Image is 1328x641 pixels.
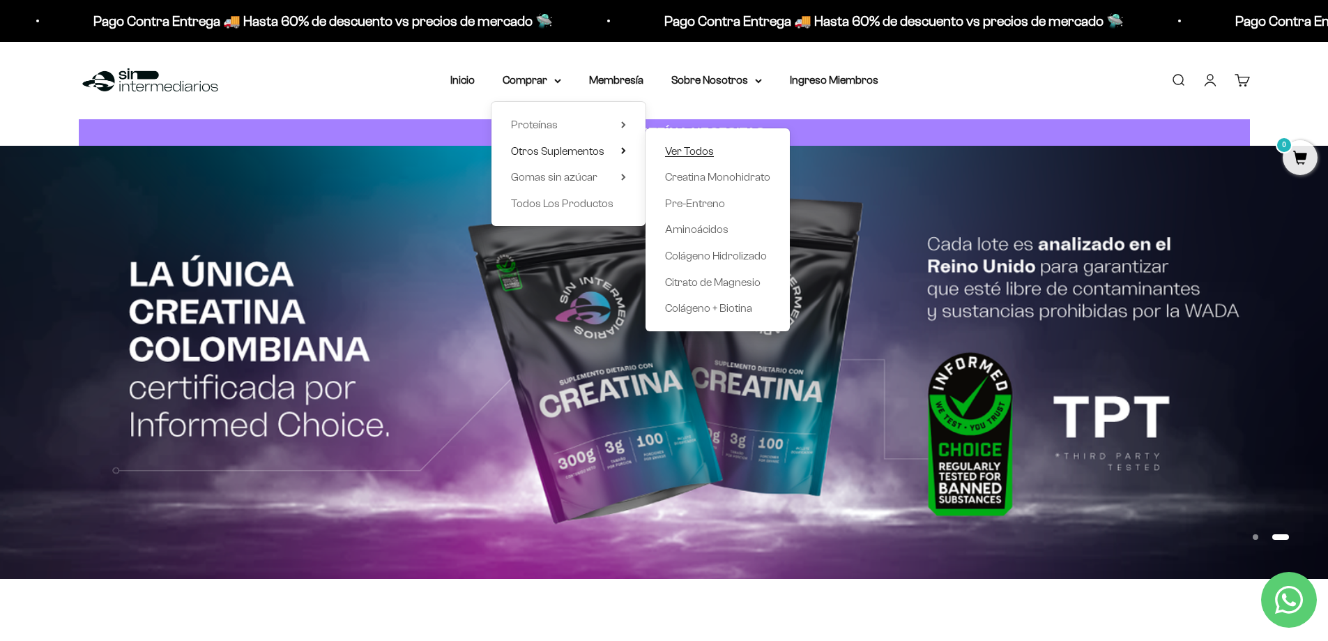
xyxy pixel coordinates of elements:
[511,168,626,186] summary: Gomas sin azúcar
[665,168,770,186] a: Creatina Monohidrato
[665,197,725,209] span: Pre-Entreno
[665,220,770,239] a: Aminoácidos
[665,142,770,160] a: Ver Todos
[790,74,878,86] a: Ingreso Miembros
[671,71,762,89] summary: Sobre Nosotros
[450,74,475,86] a: Inicio
[511,171,597,183] span: Gomas sin azúcar
[665,299,770,317] a: Colágeno + Biotina
[511,142,626,160] summary: Otros Suplementos
[665,250,767,262] span: Colágeno Hidrolizado
[70,10,529,32] p: Pago Contra Entrega 🚚 Hasta 60% de descuento vs precios de mercado 🛸
[1276,137,1292,153] mark: 0
[665,223,728,235] span: Aminoácidos
[79,119,1250,146] a: CUANTA PROTEÍNA NECESITAS
[665,195,770,213] a: Pre-Entreno
[511,119,558,130] span: Proteínas
[511,145,604,157] span: Otros Suplementos
[665,302,752,314] span: Colágeno + Biotina
[665,171,770,183] span: Creatina Monohidrato
[665,145,714,157] span: Ver Todos
[589,74,643,86] a: Membresía
[1283,151,1318,167] a: 0
[665,247,770,265] a: Colágeno Hidrolizado
[511,116,626,134] summary: Proteínas
[665,273,770,292] a: Citrato de Magnesio
[503,71,561,89] summary: Comprar
[511,195,626,213] a: Todos Los Productos
[641,10,1100,32] p: Pago Contra Entrega 🚚 Hasta 60% de descuento vs precios de mercado 🛸
[511,197,613,209] span: Todos Los Productos
[665,276,761,288] span: Citrato de Magnesio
